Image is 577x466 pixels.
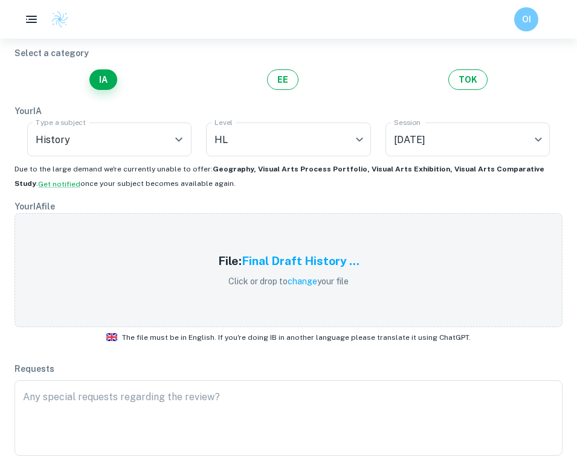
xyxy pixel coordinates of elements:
[214,117,233,127] label: Level
[394,117,421,127] label: Session
[15,46,562,60] p: Select a category
[520,13,533,26] h6: OI
[242,252,359,270] h5: Final Draft History ...
[89,69,117,90] button: IA
[206,123,370,156] div: HL
[15,165,544,188] span: Due to the large demand we're currently unable to offer: . once your subject becomes available ag...
[44,10,69,28] a: Clastify logo
[170,131,187,148] button: Open
[122,332,471,343] span: The file must be in English. If you're doing IB in another language please translate it using Cha...
[36,117,86,127] label: Type a subject
[15,165,544,188] b: Geography, Visual Arts Process Portfolio, Visual Arts Exhibition, Visual Arts Comparative Study
[267,69,298,90] button: EE
[385,123,550,156] div: [DATE]
[288,276,317,286] span: change
[106,333,117,341] img: ic_flag_en.svg
[514,7,538,31] button: OI
[15,104,562,118] p: Your IA
[38,179,80,190] button: Get notified
[448,69,488,90] button: TOK
[15,200,562,213] p: Your IA file
[51,10,69,28] img: Clastify logo
[218,275,359,288] p: Click or drop to your file
[218,252,242,270] h5: File:
[15,362,562,375] p: Requests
